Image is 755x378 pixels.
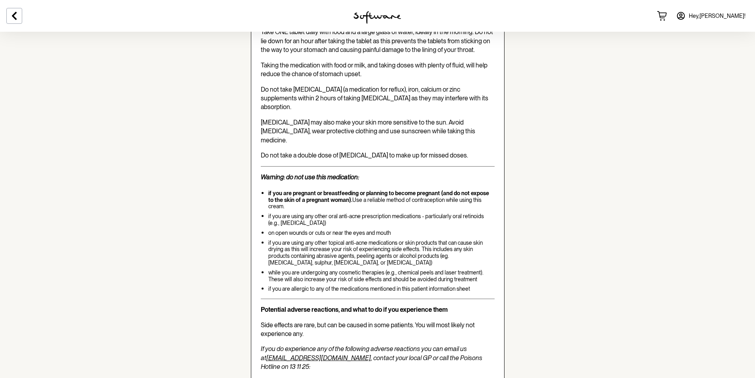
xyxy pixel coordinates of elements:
[261,306,448,313] strong: Potential adverse reactions, and what to do if you experience them
[261,173,359,181] strong: Warning: do not use this medication:
[266,354,371,362] a: [EMAIL_ADDRESS][DOMAIN_NAME]
[671,6,750,25] a: Hey,[PERSON_NAME]!
[268,269,495,283] p: while you are undergoing any cosmetic therapies (e.g., chemical peels and laser treatment). These...
[261,345,482,370] em: If you do experience any of the following adverse reactions you can email us at , contact your lo...
[268,230,495,236] p: on open wounds or cuts or near the eyes and mouth
[268,190,495,210] p: Use a reliable method of contraception while using this cream.
[354,11,401,24] img: software logo
[689,13,745,19] span: Hey, [PERSON_NAME] !
[268,190,489,203] strong: if you are pregnant or breastfeeding or planning to become pregnant (and do not expose to the ski...
[261,28,493,54] span: Take ONE tablet daily with food and a large glass of water, ideally in the morning. Do not lie do...
[261,119,475,144] span: [MEDICAL_DATA] may also make your skin more sensitive to the sun. Avoid [MEDICAL_DATA], wear prot...
[261,86,488,111] span: Do not take [MEDICAL_DATA] (a medication for reflux), iron, calcium or zinc supplements within 2 ...
[268,286,495,292] p: if you are allergic to any of the medications mentioned in this patient information sheet
[268,240,495,266] p: if you are using any other topical anti-acne medications or skin products that can cause skin dry...
[268,213,495,226] p: if you are using any other oral anti-acne prescription medications - particularly oral retinoids ...
[261,321,475,338] span: Side effects are rare, but can be caused in some patients. You will most likely not experience any.
[261,152,468,159] span: Do not take a double dose of [MEDICAL_DATA] to make up for missed doses.
[261,61,487,78] span: Taking the medication with food or milk, and taking doses with plenty of fluid, will help reduce ...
